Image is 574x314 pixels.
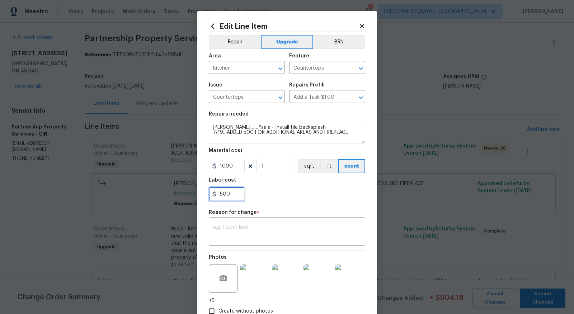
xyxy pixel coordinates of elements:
[356,93,366,103] button: Open
[209,22,359,30] h2: Edit Line Item
[209,210,257,215] h5: Reason for change
[209,255,227,260] h5: Photos
[209,53,221,58] h5: Area
[313,35,365,49] button: BRN
[261,35,314,49] button: Upgrade
[209,112,249,117] h5: Repairs needed
[320,159,338,173] button: ft
[298,159,320,173] button: sqft
[209,121,365,144] textarea: [PERSON_NAME]……#sala - Install tile backsplash 7/19…ADDED 500 FOR ADDITIONAL AREAS AND FIREPLACE
[209,297,215,304] span: +5
[338,159,365,173] button: count
[209,178,236,183] h5: Labor cost
[276,64,286,74] button: Open
[356,64,366,74] button: Open
[209,83,222,88] h5: Issue
[289,83,325,88] h5: Repairs Prefill
[289,53,309,58] h5: Feature
[276,93,286,103] button: Open
[209,35,261,49] button: Repair
[209,148,243,153] h5: Material cost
